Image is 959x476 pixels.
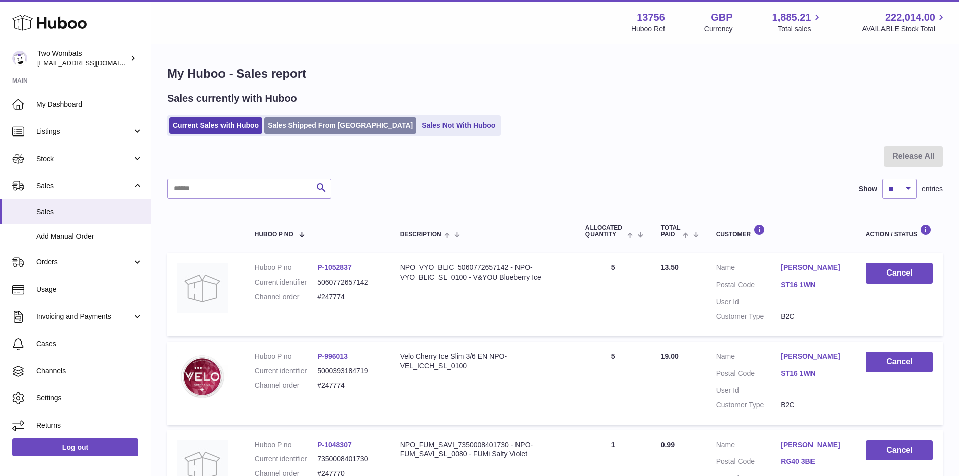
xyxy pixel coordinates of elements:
span: [EMAIL_ADDRESS][DOMAIN_NAME] [37,59,148,67]
span: Description [400,231,441,238]
dt: Postal Code [716,369,781,381]
span: Stock [36,154,132,164]
dd: #247774 [317,292,380,302]
a: [PERSON_NAME] [781,352,846,361]
a: ST16 1WN [781,369,846,378]
h2: Sales currently with Huboo [167,92,297,105]
dt: User Id [716,297,781,307]
a: 222,014.00 AVAILABLE Stock Total [862,11,947,34]
a: [PERSON_NAME] [781,263,846,273]
span: Cases [36,339,143,349]
dt: Name [716,263,781,275]
div: Currency [704,24,733,34]
a: P-1052837 [317,263,352,271]
span: Usage [36,285,143,294]
span: 1,885.21 [772,11,812,24]
strong: 13756 [637,11,665,24]
span: Orders [36,257,132,267]
dt: Channel order [255,292,317,302]
span: Invoicing and Payments [36,312,132,321]
span: ALLOCATED Quantity [585,225,625,238]
a: P-1048307 [317,441,352,449]
td: 5 [575,253,651,336]
span: Channels [36,366,143,376]
label: Show [859,184,877,194]
div: Action / Status [866,224,933,238]
dd: B2C [781,400,846,410]
dt: Postal Code [716,457,781,469]
dt: Customer Type [716,400,781,410]
span: 19.00 [661,352,679,360]
span: Huboo P no [255,231,293,238]
span: 13.50 [661,263,679,271]
a: 1,885.21 Total sales [772,11,823,34]
dt: Postal Code [716,280,781,292]
a: Current Sales with Huboo [169,117,262,134]
img: no-photo.jpg [177,263,228,313]
img: internalAdmin-13756@internal.huboo.com [12,51,27,66]
div: Two Wombats [37,49,128,68]
a: [PERSON_NAME] [781,440,846,450]
a: ST16 1WN [781,280,846,290]
dt: Customer Type [716,312,781,321]
div: Customer [716,224,846,238]
span: 222,014.00 [885,11,935,24]
span: Listings [36,127,132,137]
span: Sales [36,207,143,217]
dd: B2C [781,312,846,321]
dd: 5060772657142 [317,278,380,287]
span: AVAILABLE Stock Total [862,24,947,34]
span: 0.99 [661,441,675,449]
dt: Current identifier [255,366,317,376]
div: NPO_FUM_SAVI_7350008401730 - NPO-FUM_SAVI_SL_0080 - FUMi Salty Violet [400,440,565,459]
dt: Current identifier [255,454,317,464]
dd: 7350008401730 [317,454,380,464]
div: Velo Cherry Ice Slim 3/6 EN NPO-VEL_ICCH_SL_0100 [400,352,565,371]
td: 5 [575,342,651,425]
dd: 5000393184719 [317,366,380,376]
div: Huboo Ref [631,24,665,34]
dt: User Id [716,386,781,395]
dt: Channel order [255,381,317,390]
span: Add Manual Order [36,232,143,241]
a: Sales Not With Huboo [418,117,499,134]
button: Cancel [866,263,933,284]
dt: Name [716,352,781,364]
a: RG40 3BE [781,457,846,466]
span: entries [922,184,943,194]
h1: My Huboo - Sales report [167,65,943,82]
div: NPO_VYO_BLIC_5060772657142 - NPO-VYO_BLIC_SL_0100 - V&YOU Blueberry Ice [400,263,565,282]
strong: GBP [711,11,732,24]
dd: #247774 [317,381,380,390]
button: Cancel [866,440,933,461]
span: My Dashboard [36,100,143,109]
a: Sales Shipped From [GEOGRAPHIC_DATA] [264,117,416,134]
span: Returns [36,421,143,430]
span: Sales [36,181,132,191]
button: Cancel [866,352,933,372]
dt: Current identifier [255,278,317,287]
span: Total sales [778,24,823,34]
img: 137561734362996.jpg [177,352,228,402]
span: Settings [36,393,143,403]
dt: Huboo P no [255,352,317,361]
dt: Name [716,440,781,452]
a: P-996013 [317,352,348,360]
dt: Huboo P no [255,440,317,450]
a: Log out [12,438,138,456]
span: Total paid [661,225,681,238]
dt: Huboo P no [255,263,317,273]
